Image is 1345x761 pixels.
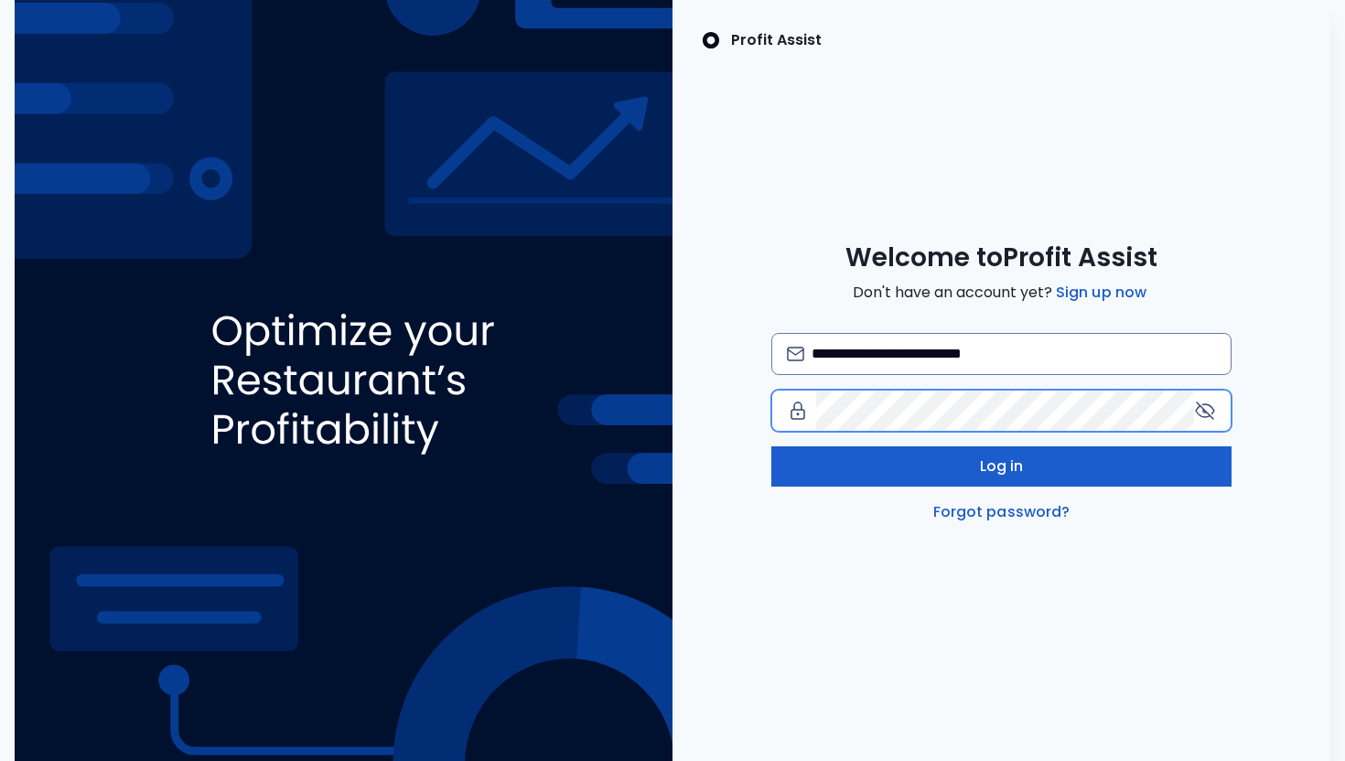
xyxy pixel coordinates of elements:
span: Welcome to Profit Assist [845,241,1157,274]
p: Profit Assist [731,29,822,51]
img: SpotOn Logo [702,29,720,51]
span: Log in [980,456,1024,477]
a: Forgot password? [930,501,1074,523]
img: email [787,347,804,360]
button: Log in [771,446,1232,487]
a: Sign up now [1052,282,1150,304]
span: Don't have an account yet? [853,282,1150,304]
